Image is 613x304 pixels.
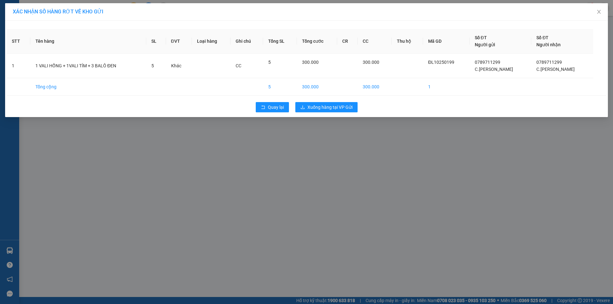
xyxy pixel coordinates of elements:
[7,29,30,54] th: STT
[475,42,495,47] span: Người gửi
[392,29,423,54] th: Thu hộ
[536,42,561,47] span: Người nhận
[7,54,30,78] td: 1
[268,104,284,111] span: Quay lại
[475,35,487,40] span: Số ĐT
[536,67,575,72] span: C.[PERSON_NAME]
[151,63,154,68] span: 5
[302,60,319,65] span: 300.000
[423,29,469,54] th: Mã GD
[231,29,263,54] th: Ghi chú
[596,9,602,14] span: close
[256,102,289,112] button: rollbackQuay lại
[358,29,392,54] th: CC
[30,29,146,54] th: Tên hàng
[263,78,297,96] td: 5
[146,29,166,54] th: SL
[30,54,146,78] td: 1 VALI HỒNG + 1VALI TÍM + 3 BALÔ ĐEN
[423,78,469,96] td: 1
[590,3,608,21] button: Close
[295,102,358,112] button: downloadXuống hàng tại VP Gửi
[268,60,271,65] span: 5
[13,9,103,15] span: XÁC NHẬN SỐ HÀNG RỚT VỀ KHO GỬI
[297,78,337,96] td: 300.000
[363,60,379,65] span: 300.000
[428,60,454,65] span: ĐL10250199
[536,60,562,65] span: 0789711299
[300,105,305,110] span: download
[263,29,297,54] th: Tổng SL
[236,63,241,68] span: CC
[307,104,352,111] span: Xuống hàng tại VP Gửi
[297,29,337,54] th: Tổng cước
[358,78,392,96] td: 300.000
[475,67,513,72] span: C.[PERSON_NAME]
[261,105,265,110] span: rollback
[30,78,146,96] td: Tổng cộng
[475,60,500,65] span: 0789711299
[166,54,192,78] td: Khác
[536,35,549,40] span: Số ĐT
[192,29,231,54] th: Loại hàng
[166,29,192,54] th: ĐVT
[337,29,358,54] th: CR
